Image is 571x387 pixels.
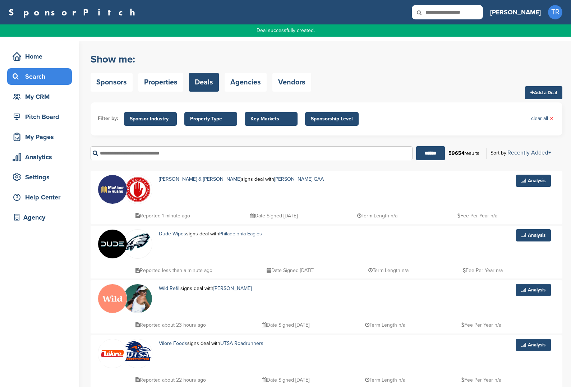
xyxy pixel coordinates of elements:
a: Analysis [516,339,551,351]
span: Key Markets [250,115,292,123]
li: Filter by: [98,115,118,123]
div: Home [11,50,72,63]
div: Settings [11,171,72,184]
a: Properties [138,73,183,92]
a: Recently Added [507,149,551,156]
a: Add a Deal [525,86,562,99]
p: signs deal with [159,229,294,238]
a: SponsorPitch [9,8,140,17]
p: signs deal with [159,339,296,348]
p: Date Signed [DATE] [262,376,309,384]
a: Settings [7,169,72,185]
p: Term Length n/a [368,266,409,275]
div: Search [11,70,72,83]
p: Date Signed [DATE] [262,321,309,330]
img: Group 246 [98,339,127,368]
p: Reported less than a minute ago [135,266,212,275]
a: Philadelphia Eagles [219,231,262,237]
a: [PERSON_NAME] & [PERSON_NAME] [159,176,241,182]
a: Search [7,68,72,85]
a: Analysis [516,175,551,187]
a: Vendors [272,73,311,92]
div: Pitch Board [11,110,72,123]
a: Home [7,48,72,65]
span: TR [548,5,562,19]
img: Xmy2hx9i 400x400 [98,284,127,313]
p: Reported about 23 hours ago [135,321,206,330]
a: My Pages [7,129,72,145]
a: Help Center [7,189,72,206]
img: Gcfarpgv 400x400 [98,230,127,258]
img: 6ytyenzi 400x400 [98,175,127,204]
a: Analysis [516,284,551,296]
h3: [PERSON_NAME] [490,7,541,17]
a: Deals [189,73,219,92]
a: Wild Refill [159,285,180,291]
div: Sort by: [491,150,551,156]
a: Analytics [7,149,72,165]
a: [PERSON_NAME] GAA [274,176,324,182]
p: Fee Per Year n/a [461,321,501,330]
p: Reported about 22 hours ago [135,376,206,384]
p: Term Length n/a [357,211,397,220]
div: results [445,147,483,160]
p: signs deal with [159,175,373,184]
a: Agencies [225,73,267,92]
a: Analysis [516,229,551,241]
p: Fee Per Year n/a [461,376,501,384]
b: 59654 [448,150,464,156]
a: Vilore Foods [159,340,187,346]
a: clear all× [531,115,553,123]
img: Data?1415807379 [123,231,152,252]
div: Analytics [11,151,72,163]
span: Sponsorship Level [311,115,353,123]
a: Dude Wipes [159,231,186,237]
a: [PERSON_NAME] [490,4,541,20]
img: Open uri20141112 64162 1eu47ya?1415809040 [123,339,152,363]
p: Date Signed [DATE] [250,211,298,220]
span: × [550,115,553,123]
a: Agency [7,209,72,226]
p: signs deal with [159,284,281,293]
h2: Show me: [91,53,311,66]
p: Reported 1 minute ago [135,211,190,220]
span: Property Type [190,115,231,123]
a: Sponsors [91,73,133,92]
div: My CRM [11,90,72,103]
div: My Pages [11,130,72,143]
span: Sponsor Industry [130,115,171,123]
p: Fee Per Year n/a [463,266,503,275]
p: Fee Per Year n/a [457,211,497,220]
a: My CRM [7,88,72,105]
img: 330px raducanu wmq18 (16) (42834286534) [123,284,152,327]
a: UTSA Roadrunners [220,340,263,346]
a: [PERSON_NAME] [213,285,252,291]
div: Agency [11,211,72,224]
img: S52bcpuf 400x400 [123,175,152,204]
div: Help Center [11,191,72,204]
a: Pitch Board [7,109,72,125]
p: Date Signed [DATE] [267,266,314,275]
p: Term Length n/a [365,321,405,330]
p: Term Length n/a [365,376,405,384]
